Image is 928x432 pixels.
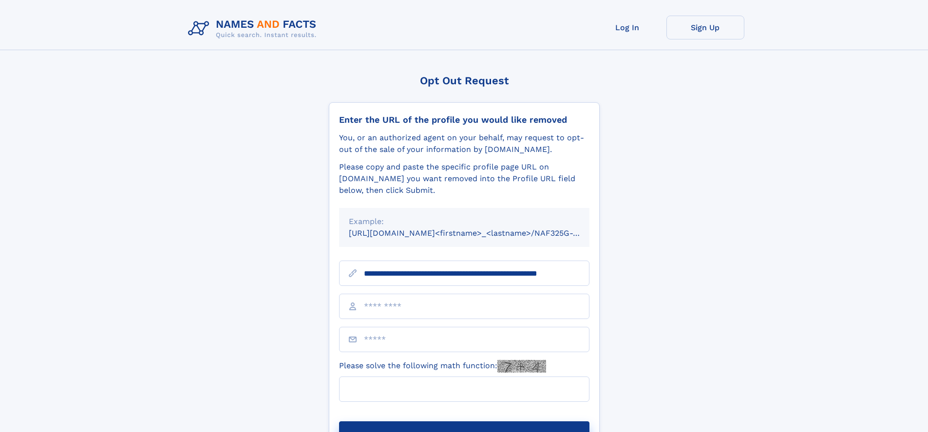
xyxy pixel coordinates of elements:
[339,114,589,125] div: Enter the URL of the profile you would like removed
[339,360,546,373] label: Please solve the following math function:
[666,16,744,39] a: Sign Up
[349,228,608,238] small: [URL][DOMAIN_NAME]<firstname>_<lastname>/NAF325G-xxxxxxxx
[339,161,589,196] div: Please copy and paste the specific profile page URL on [DOMAIN_NAME] you want removed into the Pr...
[339,132,589,155] div: You, or an authorized agent on your behalf, may request to opt-out of the sale of your informatio...
[588,16,666,39] a: Log In
[329,75,600,87] div: Opt Out Request
[349,216,580,227] div: Example:
[184,16,324,42] img: Logo Names and Facts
